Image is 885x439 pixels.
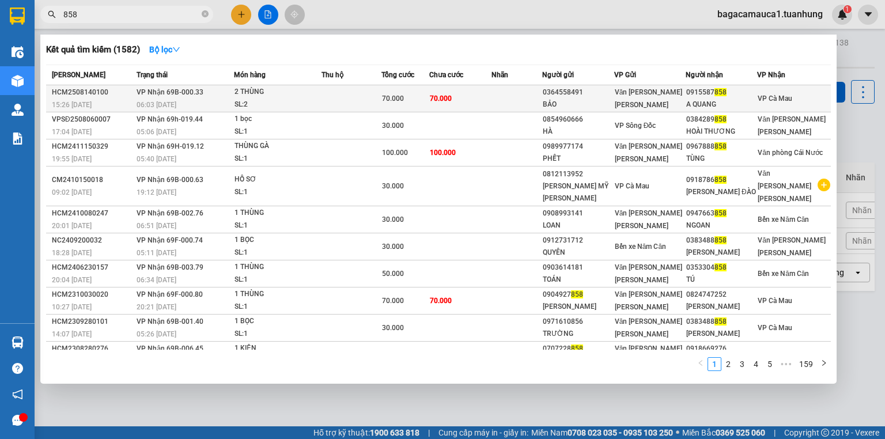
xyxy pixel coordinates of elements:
span: 858 [714,236,727,244]
span: VP Nhận 69B-001.40 [137,317,203,326]
img: logo-vxr [10,7,25,25]
span: notification [12,389,23,400]
span: Văn phòng Cái Nước [758,149,823,157]
div: 0989977174 [543,141,613,153]
img: solution-icon [12,133,24,145]
div: TÚ [686,274,757,286]
div: [PERSON_NAME] ĐÀO [686,186,757,198]
span: VP Nhận 69F-000.74 [137,236,203,244]
span: 20:01 [DATE] [52,222,92,230]
div: 1 KIỆN [235,342,321,355]
span: Nhãn [491,71,508,79]
span: Văn [PERSON_NAME] [PERSON_NAME] [615,142,683,163]
li: 2 [721,357,735,371]
span: Văn [PERSON_NAME] [PERSON_NAME] [758,169,811,203]
div: 0912731712 [543,234,613,247]
span: 06:03 [DATE] [137,101,176,109]
li: 3 [735,357,749,371]
span: 09:02 [DATE] [52,188,92,196]
span: VP Gửi [614,71,636,79]
span: 05:11 [DATE] [137,249,176,257]
a: 2 [722,358,735,370]
div: THÙNG GÀ [235,140,321,153]
span: VP Nhận 69H-019.12 [137,142,204,150]
span: Văn [PERSON_NAME] [PERSON_NAME] [615,345,683,365]
div: HCM2411150329 [52,141,133,153]
li: 159 [795,357,817,371]
span: VP Nhận 69B-000.33 [137,88,203,96]
span: 858 [714,142,727,150]
strong: Bộ lọc [149,45,180,54]
div: 0918786 [686,174,757,186]
span: Văn [PERSON_NAME] [PERSON_NAME] [615,290,683,311]
div: BẢO [543,99,613,111]
div: 0383488 [686,316,757,328]
div: 0947663 [686,207,757,219]
div: SL: 1 [235,126,321,138]
a: 4 [750,358,762,370]
span: Văn [PERSON_NAME] [PERSON_NAME] [615,209,683,230]
span: 19:55 [DATE] [52,155,92,163]
div: 0971610856 [543,316,613,328]
div: HỒ SƠ [235,173,321,186]
span: 05:40 [DATE] [137,155,176,163]
h3: Kết quả tìm kiếm ( 1582 ) [46,44,140,56]
span: 70.000 [382,94,404,103]
span: 858 [714,263,727,271]
div: SL: 1 [235,247,321,259]
div: 0967888 [686,141,757,153]
div: [PERSON_NAME] [686,301,757,313]
span: 30.000 [382,243,404,251]
div: [PERSON_NAME] MỸ [PERSON_NAME] [543,180,613,205]
div: HÀ [543,126,613,138]
span: 30.000 [382,182,404,190]
span: 05:06 [DATE] [137,128,176,136]
span: 858 [714,317,727,326]
div: PHẾT [543,153,613,165]
span: Người nhận [686,71,723,79]
div: 0908993141 [543,207,613,219]
span: 858 [714,176,727,184]
div: SL: 1 [235,328,321,340]
span: VP Nhận 69B-006.45 [137,345,203,353]
div: [PERSON_NAME] [686,247,757,259]
div: 1 THÙNG [235,261,321,274]
div: 0364558491 [543,86,613,99]
img: warehouse-icon [12,75,24,87]
div: 0854960666 [543,113,613,126]
a: 1 [708,358,721,370]
div: 1 THÙNG [235,288,321,301]
span: 100.000 [382,149,408,157]
span: [PERSON_NAME] [52,71,105,79]
div: SL: 1 [235,186,321,199]
span: 15:26 [DATE] [52,101,92,109]
img: warehouse-icon [12,46,24,58]
div: 0384289 [686,113,757,126]
span: left [697,359,704,366]
span: VP Cà Mau [758,94,792,103]
div: 1 BỌC [235,234,321,247]
div: SL: 1 [235,219,321,232]
span: right [820,359,827,366]
span: 20:21 [DATE] [137,303,176,311]
div: [PERSON_NAME] [686,328,757,340]
span: Văn [PERSON_NAME] [PERSON_NAME] [615,317,683,338]
span: 70.000 [430,297,452,305]
span: 50.000 [382,270,404,278]
div: CM2410150018 [52,174,133,186]
div: HCM2309280101 [52,316,133,328]
div: [PERSON_NAME] [543,301,613,313]
span: question-circle [12,363,23,374]
span: 30.000 [382,215,404,224]
div: A QUANG [686,99,757,111]
div: 0353304 [686,262,757,274]
li: 4 [749,357,763,371]
div: HCM2308280276 [52,343,133,355]
span: VP Nhận [757,71,785,79]
span: 14:07 [DATE] [52,330,92,338]
div: LOAN [543,219,613,232]
span: Bến xe Năm Căn [758,215,809,224]
span: close-circle [202,9,209,20]
div: 0903614181 [543,262,613,274]
div: SL: 2 [235,99,321,111]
